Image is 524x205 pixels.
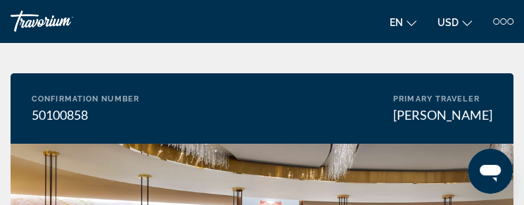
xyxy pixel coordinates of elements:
button: Change language [390,12,416,32]
span: USD [437,17,459,28]
div: Confirmation Number [32,94,139,104]
div: [PERSON_NAME] [393,107,492,123]
iframe: Button to launch messaging window [468,149,513,194]
button: Change currency [437,12,472,32]
div: Primary Traveler [393,94,492,104]
div: 50100858 [32,107,139,123]
a: Travorium [11,11,116,32]
span: en [390,17,403,28]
